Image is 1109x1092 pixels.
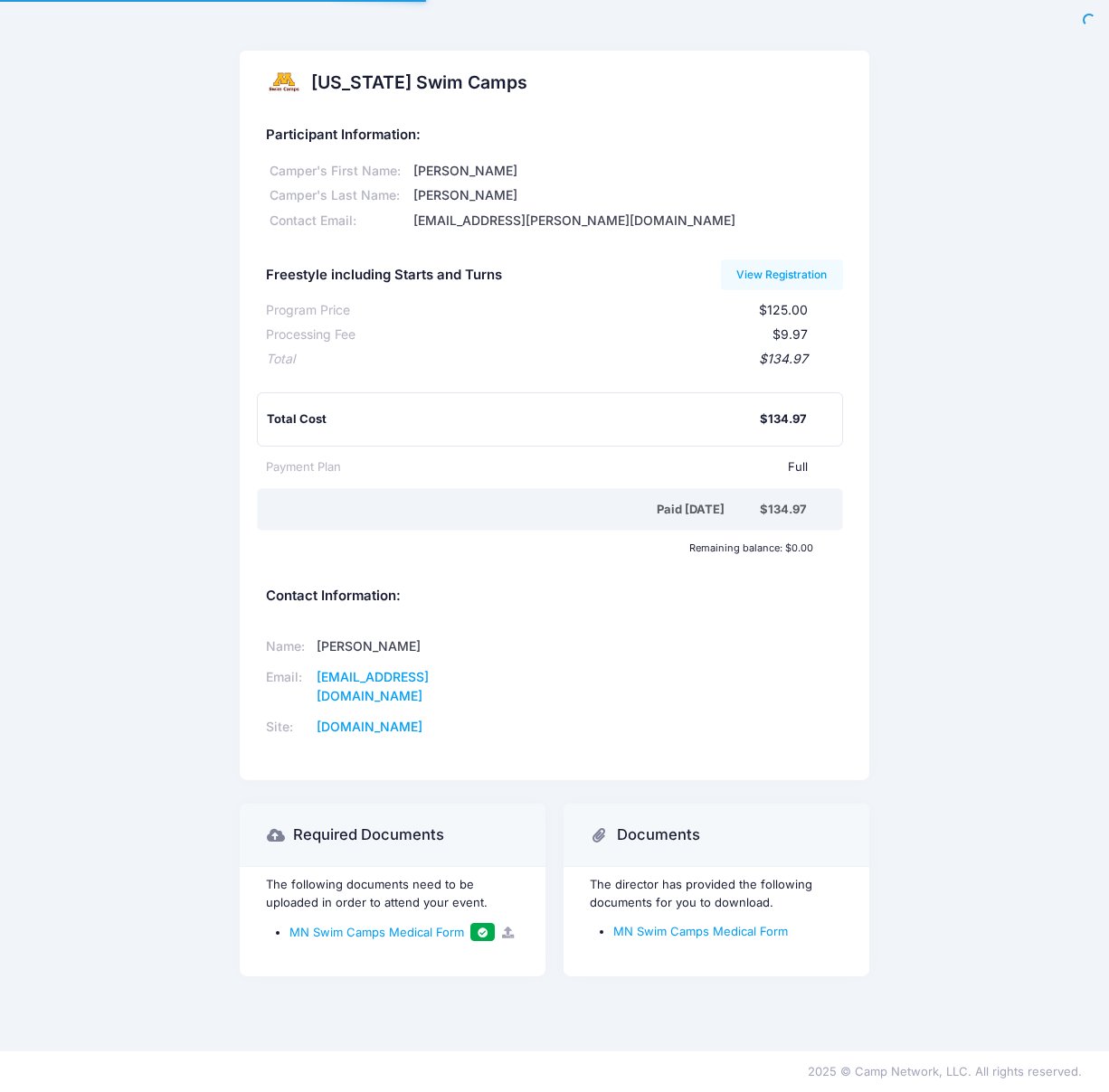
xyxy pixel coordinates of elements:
p: The following documents need to be uploaded in order to attend your event. [266,876,519,911]
td: [PERSON_NAME] [311,631,531,662]
div: $134.97 [760,501,807,519]
td: Email: [266,662,311,711]
span: $125.00 [759,302,808,317]
div: Remaining balance: $0.00 [258,542,822,553]
div: Camper's First Name: [266,162,410,181]
div: Processing Fee [266,325,355,344]
div: $134.97 [760,410,807,428]
div: Full [341,458,807,476]
p: The director has provided the following documents for you to download. [590,876,843,911]
h2: [US_STATE] Swim Camps [311,72,527,93]
div: [PERSON_NAME] [411,162,843,181]
a: [EMAIL_ADDRESS][DOMAIN_NAME] [317,669,429,703]
td: Site: [266,711,311,742]
td: Name: [266,631,311,662]
div: Paid [DATE] [270,501,759,519]
div: $134.97 [295,350,807,369]
h3: Documents [617,826,700,844]
h5: Contact Information: [266,588,842,605]
div: Payment Plan [266,458,341,476]
span: MN Swim Camps Medical Form [289,925,464,939]
div: $9.97 [355,325,807,344]
h5: Participant Information: [266,127,842,144]
div: Contact Email: [266,212,410,231]
div: Camper's Last Name: [266,186,410,205]
div: [PERSON_NAME] [411,186,843,205]
div: Total Cost [267,410,759,428]
div: Total [266,350,295,369]
a: MN Swim Camps Medical Form [289,925,494,939]
a: MN Swim Camps Medical Form [613,924,788,938]
h3: Required Documents [293,826,444,844]
a: [DOMAIN_NAME] [317,719,422,734]
div: [EMAIL_ADDRESS][PERSON_NAME][DOMAIN_NAME] [411,212,843,231]
h5: Freestyle including Starts and Turns [266,268,502,284]
a: View Registration [721,259,843,290]
div: Program Price [266,301,350,320]
span: 2025 © Camp Network, LLC. All rights reserved. [808,1064,1082,1078]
